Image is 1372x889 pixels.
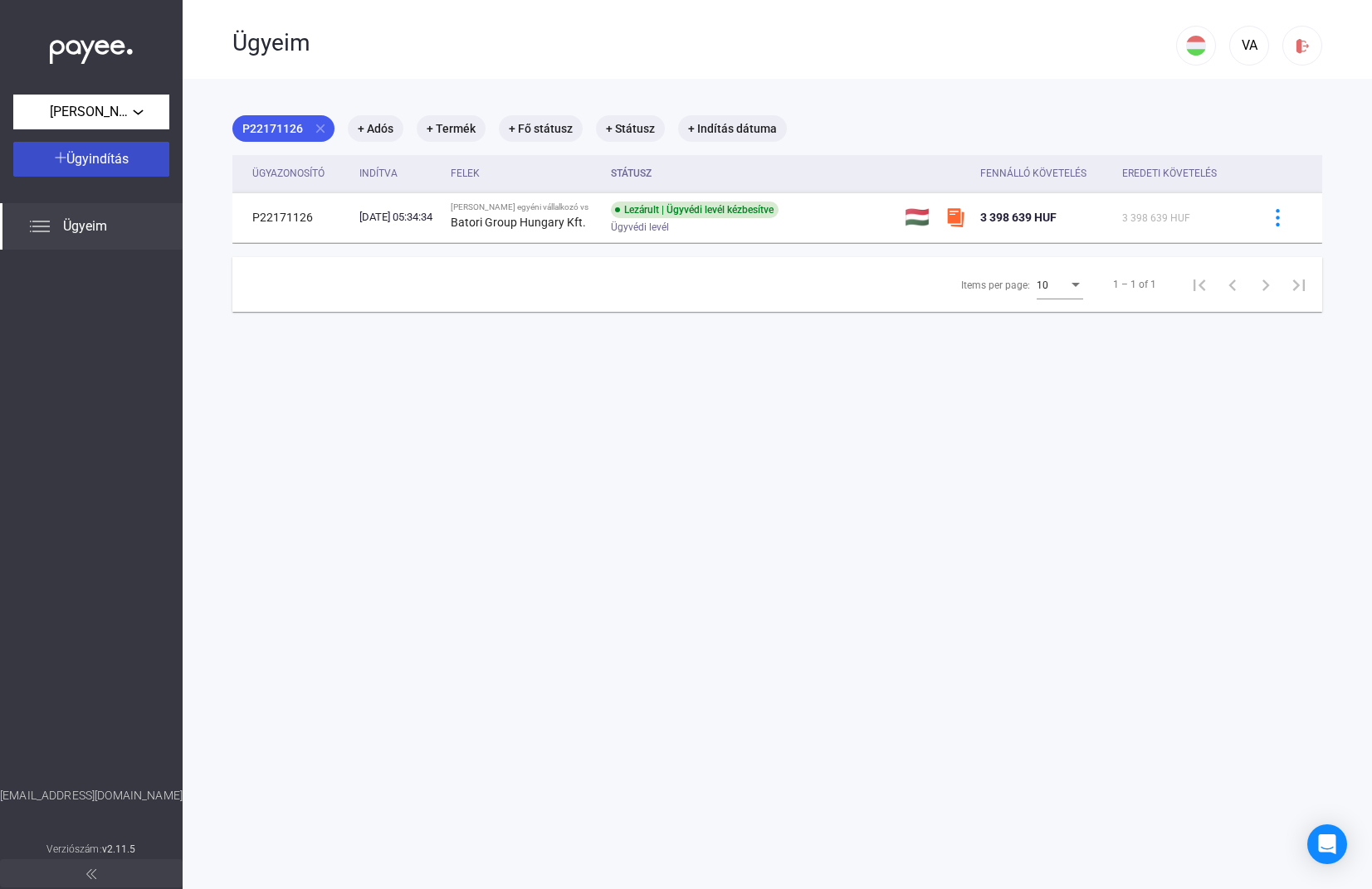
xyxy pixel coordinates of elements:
button: [PERSON_NAME] egyéni vállalkozó [13,95,169,129]
div: Ügyazonosító [252,163,325,183]
span: 3 398 639 HUF [980,211,1057,224]
div: Felek [451,163,598,183]
img: more-blue [1269,209,1287,226]
span: Ügyvédi levél [611,217,669,237]
th: Státusz [604,155,898,192]
mat-chip: + Státusz [596,115,665,142]
img: logout-red [1294,37,1311,55]
button: Previous page [1216,268,1249,301]
td: 🇭🇺 [898,192,939,242]
div: Ügyeim [232,29,1176,57]
td: P22171126 [232,192,353,242]
mat-chip: + Termék [417,115,486,142]
span: Ügyeim [63,216,107,236]
img: list.svg [30,216,50,236]
div: 1 – 1 of 1 [1113,274,1156,294]
div: Felek [451,163,480,183]
div: Ügyazonosító [252,163,346,183]
div: Fennálló követelés [980,163,1109,183]
img: plus-white.svg [55,152,66,163]
img: arrow-double-left-grey.svg [86,869,96,879]
div: Eredeti követelés [1122,163,1217,183]
button: logout-red [1282,26,1322,66]
button: Ügyindítás [13,142,169,177]
div: Eredeti követelés [1122,163,1239,183]
mat-icon: close [313,121,328,136]
span: 3 398 639 HUF [1122,212,1190,224]
span: [PERSON_NAME] egyéni vállalkozó [50,102,133,122]
mat-select: Items per page: [1037,274,1083,294]
div: Indítva [359,163,398,183]
mat-chip: P22171126 [232,115,334,142]
button: HU [1176,26,1216,66]
button: VA [1229,26,1269,66]
mat-chip: + Fő státusz [499,115,583,142]
div: Items per page: [961,275,1030,295]
button: Next page [1249,268,1282,301]
span: Ügyindítás [66,151,129,167]
span: 10 [1037,279,1048,291]
strong: v2.11.5 [102,843,136,855]
div: Indítva [359,163,437,183]
button: Last page [1282,268,1316,301]
button: more-blue [1260,200,1295,235]
strong: Batori Group Hungary Kft. [451,216,586,229]
img: white-payee-white-dot.svg [50,31,133,65]
mat-chip: + Adós [348,115,403,142]
mat-chip: + Indítás dátuma [678,115,787,142]
div: Lezárult | Ügyvédi levél kézbesítve [611,202,779,218]
div: [PERSON_NAME] egyéni vállalkozó vs [451,202,598,212]
div: [DATE] 05:34:34 [359,209,437,226]
div: VA [1235,36,1263,56]
div: Fennálló követelés [980,163,1086,183]
img: HU [1186,36,1206,56]
button: First page [1183,268,1216,301]
div: Open Intercom Messenger [1307,824,1347,864]
img: szamlazzhu-mini [945,207,965,227]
